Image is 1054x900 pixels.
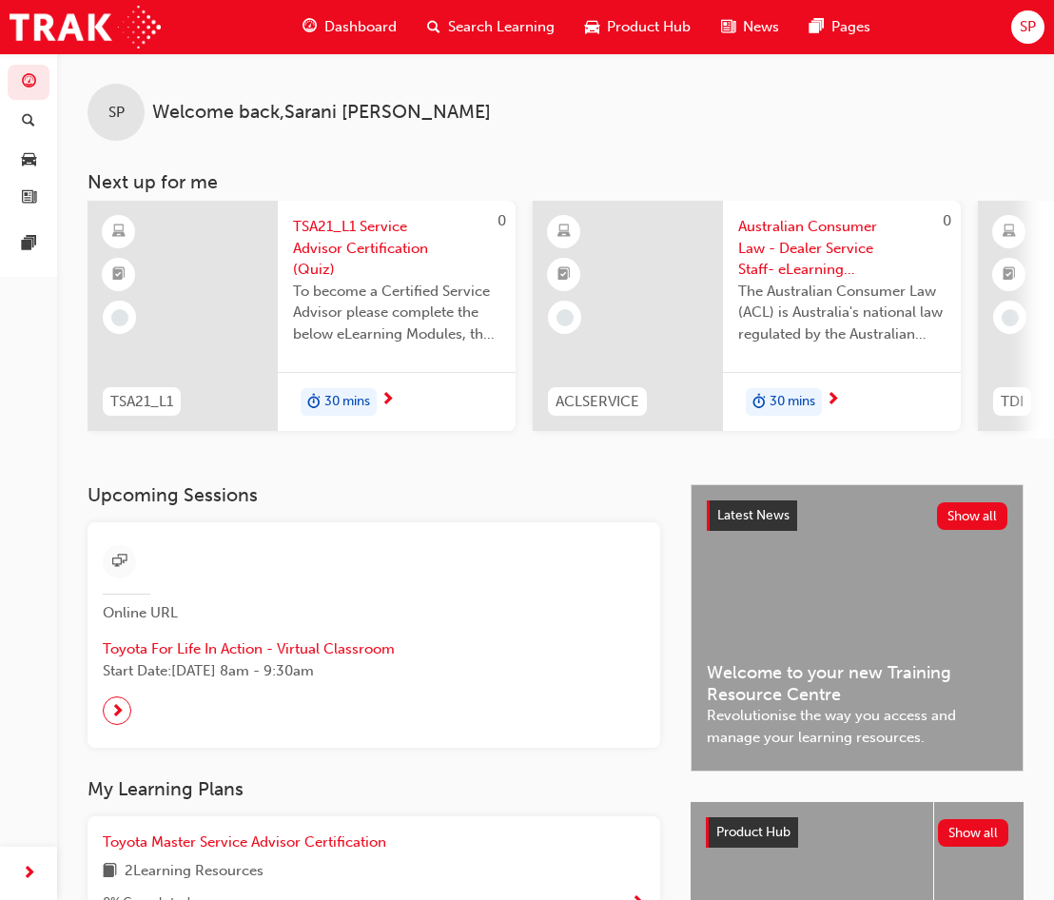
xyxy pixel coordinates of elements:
span: 0 [498,212,506,229]
span: TSA21_L1 [110,391,173,413]
span: Toyota For Life In Action - Virtual Classroom [103,638,645,660]
span: learningRecordVerb_NONE-icon [1002,309,1019,326]
span: Welcome back , Sarani [PERSON_NAME] [152,102,491,124]
span: Revolutionise the way you access and manage your learning resources. [707,705,1007,748]
span: The Australian Consumer Law (ACL) is Australia's national law regulated by the Australian Competi... [738,281,946,345]
span: Toyota Master Service Advisor Certification [103,833,386,851]
span: learningResourceType_ELEARNING-icon [557,220,571,245]
span: SP [108,102,125,124]
span: TSA21_L1 Service Advisor Certification (Quiz) [293,216,500,281]
a: search-iconSearch Learning [412,8,570,47]
span: news-icon [22,190,36,207]
span: Online URL [103,602,198,624]
span: car-icon [585,15,599,39]
span: learningResourceType_ELEARNING-icon [1003,220,1016,245]
span: Dashboard [324,16,397,38]
button: Show all [938,819,1009,847]
h3: Upcoming Sessions [88,484,660,506]
a: Online URLToyota For Life In Action - Virtual ClassroomStart Date:[DATE] 8am - 9:30am [103,538,645,734]
a: Product HubShow all [706,817,1008,848]
h3: My Learning Plans [88,778,660,800]
span: car-icon [22,151,36,168]
span: learningRecordVerb_NONE-icon [556,309,574,326]
img: Trak [10,6,161,49]
span: ACLSERVICE [556,391,639,413]
span: next-icon [110,697,125,724]
span: 0 [943,212,951,229]
button: SP [1011,10,1044,44]
span: duration-icon [752,390,766,415]
span: 2 Learning Resources [125,860,263,884]
span: SP [1020,16,1036,38]
a: Latest NewsShow all [707,500,1007,531]
span: Product Hub [716,824,790,840]
span: Welcome to your new Training Resource Centre [707,662,1007,705]
a: pages-iconPages [794,8,886,47]
span: Pages [831,16,870,38]
span: To become a Certified Service Advisor please complete the below eLearning Modules, the Service Ad... [293,281,500,345]
span: next-icon [22,862,36,886]
span: learningResourceType_ELEARNING-icon [112,220,126,245]
span: booktick-icon [1003,263,1016,287]
span: pages-icon [810,15,824,39]
a: guage-iconDashboard [287,8,412,47]
span: pages-icon [22,236,36,253]
a: Latest NewsShow allWelcome to your new Training Resource CentreRevolutionise the way you access a... [691,484,1024,772]
span: Product Hub [607,16,691,38]
button: Show all [937,502,1008,530]
span: learningRecordVerb_NONE-icon [111,309,128,326]
span: Search Learning [448,16,555,38]
span: search-icon [22,113,35,130]
span: Australian Consumer Law - Dealer Service Staff- eLearning Module [738,216,946,281]
a: Toyota Master Service Advisor Certification [103,832,394,853]
span: booktick-icon [112,263,126,287]
h3: Next up for me [57,171,1054,193]
span: news-icon [721,15,735,39]
span: booktick-icon [557,263,571,287]
a: car-iconProduct Hub [570,8,706,47]
span: guage-icon [303,15,317,39]
span: book-icon [103,860,117,884]
a: news-iconNews [706,8,794,47]
span: TDI [1001,391,1024,413]
span: next-icon [381,392,395,409]
span: search-icon [427,15,440,39]
span: 30 mins [324,391,370,413]
iframe: Intercom live chat [989,835,1035,881]
span: sessionType_ONLINE_URL-icon [112,550,127,574]
span: next-icon [826,392,840,409]
span: News [743,16,779,38]
a: 0TSA21_L1TSA21_L1 Service Advisor Certification (Quiz)To become a Certified Service Advisor pleas... [88,201,516,431]
span: duration-icon [307,390,321,415]
span: Start Date: [DATE] 8am - 9:30am [103,660,645,682]
span: 30 mins [770,391,815,413]
span: Latest News [717,507,790,523]
a: 0ACLSERVICEAustralian Consumer Law - Dealer Service Staff- eLearning ModuleThe Australian Consume... [533,201,961,431]
span: guage-icon [22,74,36,91]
